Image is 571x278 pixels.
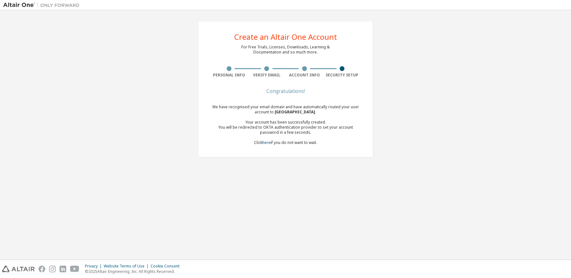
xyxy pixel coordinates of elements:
[234,33,337,41] div: Create an Altair One Account
[2,266,35,272] img: altair_logo.svg
[3,2,83,8] img: Altair One
[210,125,361,135] div: You will be redirected to OKTA authentication provider to set your account password in a few seco...
[210,104,361,145] div: We have recognised your email domain and have automatically routed your user account to Click if ...
[104,264,151,269] div: Website Terms of Use
[275,109,316,115] span: [GEOGRAPHIC_DATA] .
[49,266,56,272] img: instagram.svg
[39,266,45,272] img: facebook.svg
[60,266,66,272] img: linkedin.svg
[241,45,330,55] div: For Free Trials, Licenses, Downloads, Learning & Documentation and so much more.
[210,89,361,93] div: Congratulations!
[85,269,183,274] p: © 2025 Altair Engineering, Inc. All Rights Reserved.
[210,73,248,78] div: Personal Info
[323,73,361,78] div: Security Setup
[262,140,271,145] a: here
[70,266,79,272] img: youtube.svg
[285,73,323,78] div: Account Info
[85,264,104,269] div: Privacy
[248,73,286,78] div: Verify Email
[210,120,361,125] div: Your account has been successfully created.
[151,264,183,269] div: Cookie Consent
